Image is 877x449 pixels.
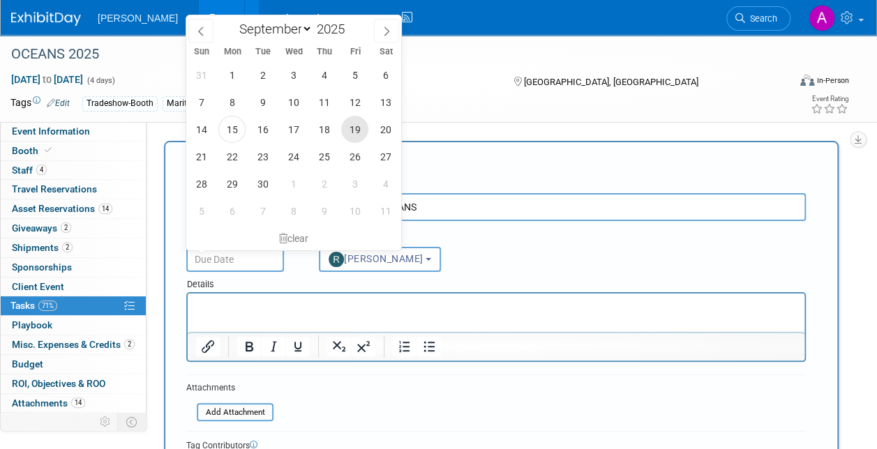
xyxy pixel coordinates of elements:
td: Toggle Event Tabs [118,413,147,431]
a: Shipments2 [1,238,146,257]
span: September 27, 2025 [372,143,399,170]
div: OCEANS 2025 [6,42,777,67]
div: New Task [186,157,806,172]
a: Search [726,6,790,31]
button: Subscript [327,337,351,356]
span: September 19, 2025 [341,116,368,143]
span: September 4, 2025 [310,61,338,89]
span: September 24, 2025 [280,143,307,170]
span: September 2, 2025 [249,61,276,89]
a: Staff4 [1,161,146,180]
span: Tasks [10,300,57,311]
span: [GEOGRAPHIC_DATA], [GEOGRAPHIC_DATA] [524,77,698,87]
a: Playbook [1,316,146,335]
span: 14 [98,204,112,214]
span: [PERSON_NAME] [98,13,178,24]
a: Booth [1,142,146,160]
span: September 13, 2025 [372,89,399,116]
a: Asset Reservations14 [1,199,146,218]
button: Numbered list [393,337,417,356]
select: Month [232,20,313,38]
span: September 11, 2025 [310,89,338,116]
span: September 3, 2025 [280,61,307,89]
span: September 25, 2025 [310,143,338,170]
span: Event Information [12,125,90,137]
span: [PERSON_NAME] [329,253,423,264]
span: 14 [71,397,85,408]
span: Thu [309,47,340,56]
span: September 9, 2025 [249,89,276,116]
span: September 26, 2025 [341,143,368,170]
span: 2 [124,339,135,349]
a: Giveaways2 [1,219,146,238]
span: October 9, 2025 [310,197,338,224]
button: Underline [286,337,310,356]
iframe: Rich Text Area [188,294,804,332]
span: Budget [12,358,43,370]
span: September 6, 2025 [372,61,399,89]
img: ExhibitDay [11,12,81,26]
span: Wed [278,47,309,56]
span: Staff [12,165,47,176]
a: Travel Reservations [1,180,146,199]
span: Playbook [12,319,52,330]
span: October 6, 2025 [218,197,246,224]
span: September 22, 2025 [218,143,246,170]
span: September 7, 2025 [188,89,215,116]
span: September 21, 2025 [188,143,215,170]
span: September 30, 2025 [249,170,276,197]
a: Misc. Expenses & Credits2 [1,335,146,354]
div: clear [186,227,401,250]
td: Personalize Event Tab Strip [93,413,118,431]
span: Asset Reservations [12,203,112,214]
button: Insert/edit link [196,337,220,356]
a: Event Information [1,122,146,141]
a: Edit [47,98,70,108]
span: Sun [186,47,217,56]
span: Sponsorships [12,261,72,273]
span: Booth [12,145,54,156]
span: Shipments [12,242,73,253]
a: Sponsorships [1,258,146,277]
span: October 3, 2025 [341,170,368,197]
input: Due Date [186,247,284,272]
span: to [40,74,54,85]
span: Tue [248,47,278,56]
span: Travel Reservations [12,183,97,195]
span: September 29, 2025 [218,170,246,197]
input: Name of task or a short description [186,193,806,221]
span: August 31, 2025 [188,61,215,89]
span: October 1, 2025 [280,170,307,197]
button: Italic [262,337,285,356]
span: October 5, 2025 [188,197,215,224]
a: Attachments14 [1,394,146,413]
a: Tasks71% [1,296,146,315]
i: Booth reservation complete [45,146,52,154]
span: September 8, 2025 [218,89,246,116]
button: Bullet list [417,337,441,356]
span: October 8, 2025 [280,197,307,224]
span: ROI, Objectives & ROO [12,378,105,389]
span: October 4, 2025 [372,170,399,197]
div: Tradeshow-Booth [82,96,158,111]
span: September 5, 2025 [341,61,368,89]
button: Bold [237,337,261,356]
span: 4 [36,165,47,175]
span: September 10, 2025 [280,89,307,116]
div: Attachments [186,382,273,394]
a: ROI, Objectives & ROO [1,374,146,393]
span: September 16, 2025 [249,116,276,143]
span: Sat [370,47,401,56]
span: September 1, 2025 [218,61,246,89]
span: September 12, 2025 [341,89,368,116]
span: 2 [62,242,73,252]
div: Maritime [163,96,205,111]
div: Event Format [727,73,849,93]
a: Budget [1,355,146,374]
span: September 14, 2025 [188,116,215,143]
img: Amy Reese [809,5,835,31]
span: [DATE] [DATE] [10,73,84,86]
span: Search [745,13,777,24]
span: Misc. Expenses & Credits [12,339,135,350]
